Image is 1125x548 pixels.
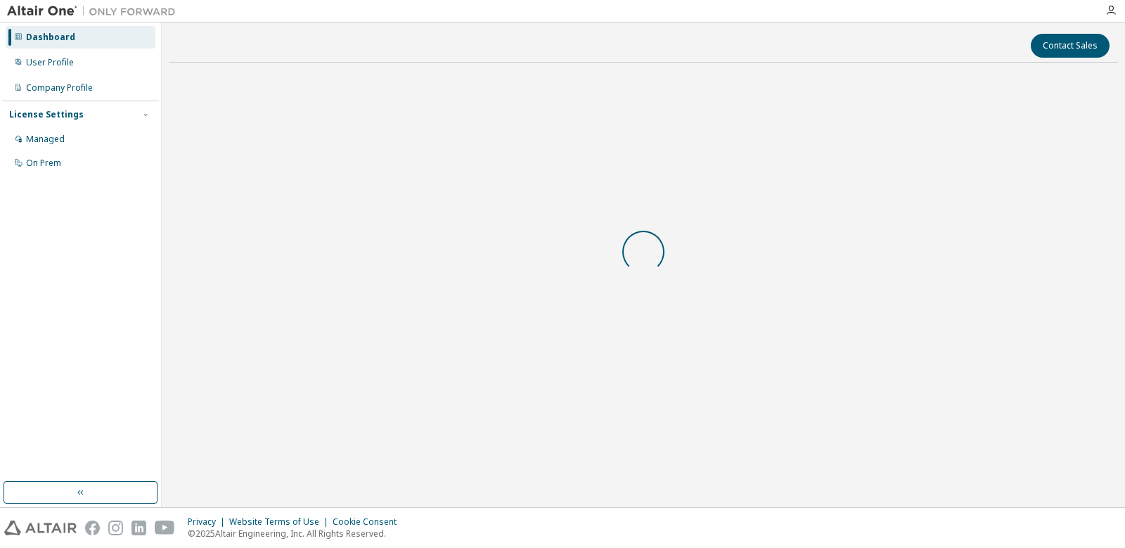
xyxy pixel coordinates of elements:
img: Altair One [7,4,183,18]
div: Privacy [188,516,229,528]
div: License Settings [9,109,84,120]
img: instagram.svg [108,521,123,535]
div: Cookie Consent [333,516,405,528]
div: Dashboard [26,32,75,43]
div: Company Profile [26,82,93,94]
img: youtube.svg [155,521,175,535]
div: Website Terms of Use [229,516,333,528]
button: Contact Sales [1031,34,1110,58]
div: Managed [26,134,65,145]
img: facebook.svg [85,521,100,535]
p: © 2025 Altair Engineering, Inc. All Rights Reserved. [188,528,405,540]
img: linkedin.svg [131,521,146,535]
div: User Profile [26,57,74,68]
div: On Prem [26,158,61,169]
img: altair_logo.svg [4,521,77,535]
